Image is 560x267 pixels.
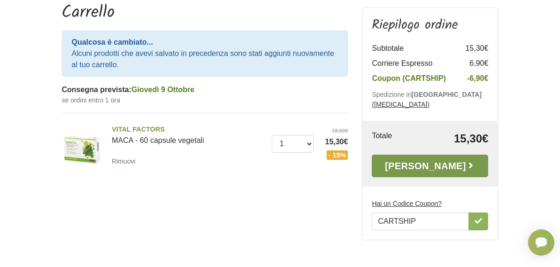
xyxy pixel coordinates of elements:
td: 15,30€ [415,130,489,147]
label: Hai un Codice Coupon? [372,199,442,209]
td: Totale [372,130,414,147]
span: Giovedì 9 Ottobre [131,86,194,94]
div: Consegna prevista: [62,84,348,95]
img: MACA - 60 capsule vegetali [59,121,105,167]
td: -6,90€ [451,71,488,86]
a: VITAL FACTORSMACA - 60 capsule vegetali [112,125,265,144]
td: 15,30€ [451,41,488,56]
td: Subtotale [372,41,451,56]
strong: Qualcosa è cambiato... [72,38,153,46]
span: - 15% [327,150,348,160]
u: Hai un Codice Coupon? [372,200,442,207]
td: Corriere Espresso [372,56,451,71]
td: 6,90€ [451,56,488,71]
a: [PERSON_NAME] [372,155,488,177]
a: ([MEDICAL_DATA]) [372,101,429,108]
span: 15,30€ [321,136,348,148]
b: [GEOGRAPHIC_DATA] [412,91,482,98]
h1: Carrello [62,3,348,23]
del: 18,00€ [321,127,348,135]
td: Coupon (CARTSHIP) [372,71,451,86]
div: Alcuni prodotti che avevi salvato in precedenza sono stati aggiunti nuovamente al tuo carrello. [62,31,348,77]
iframe: Smartsupp widget button [528,229,554,256]
small: se ordini entro 1 ora [62,95,348,105]
input: Hai un Codice Coupon? [372,212,469,230]
small: Rimuovi [112,157,136,165]
h3: Riepilogo ordine [372,17,488,33]
span: VITAL FACTORS [112,125,265,135]
p: Spedizione in [372,90,488,110]
a: Rimuovi [112,155,139,167]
